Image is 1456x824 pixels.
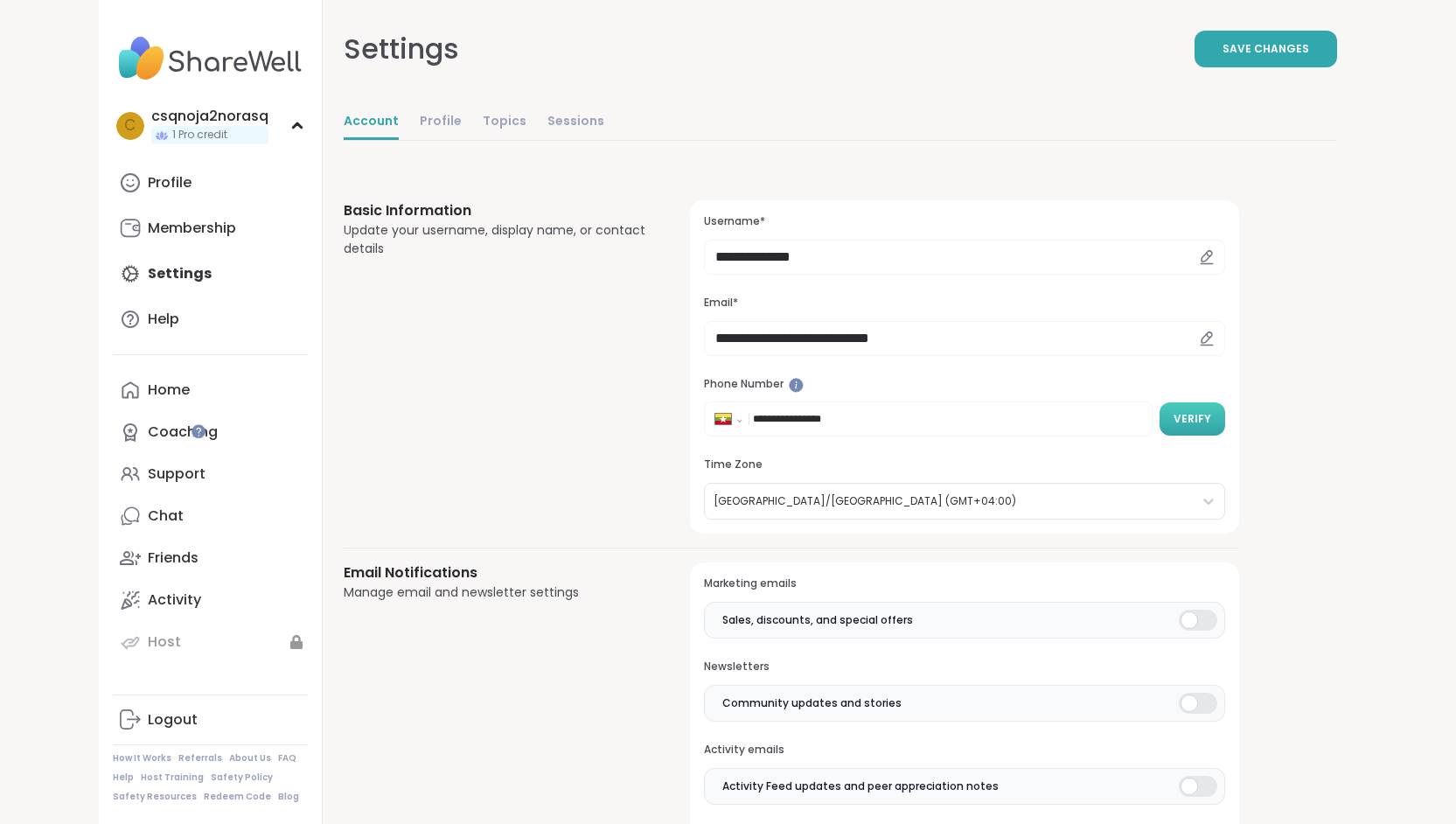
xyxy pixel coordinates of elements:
div: Membership [148,219,236,238]
h3: Activity emails [704,743,1224,758]
span: c [124,115,136,137]
div: Coaching [148,422,218,442]
a: Host [113,621,308,663]
h3: Basic Information [344,200,649,221]
a: Topics [483,105,526,140]
div: Home [148,381,190,400]
button: Verify [1160,402,1225,436]
a: Blog [278,791,299,803]
span: Sales, discounts, and special offers [722,612,913,628]
a: FAQ [278,752,296,765]
div: Friends [148,548,199,568]
img: ShareWell Nav Logo [113,28,308,89]
div: Logout [148,710,198,730]
a: How It Works [113,752,171,765]
a: Home [113,369,308,411]
a: Help [113,298,308,340]
h3: Marketing emails [704,576,1224,591]
h3: Email Notifications [344,562,649,583]
div: Help [148,310,179,329]
div: Profile [148,173,192,192]
div: Support [148,464,206,484]
div: csqnoja2norasq [151,107,268,126]
div: Settings [344,28,459,70]
button: Save Changes [1195,31,1337,67]
a: Friends [113,537,308,579]
h3: Newsletters [704,660,1224,674]
span: Activity Feed updates and peer appreciation notes [722,779,999,794]
a: Help [113,772,134,784]
iframe: Spotlight [192,424,206,438]
h3: Time Zone [704,457,1224,472]
div: Manage email and newsletter settings [344,583,649,602]
a: Account [344,105,399,140]
span: Community updates and stories [722,695,902,711]
a: Referrals [178,752,222,765]
div: Chat [148,506,184,526]
div: Activity [148,590,201,610]
div: Update your username, display name, or contact details [344,221,649,258]
span: Verify [1174,411,1211,427]
a: Support [113,453,308,495]
h3: Phone Number [704,377,1224,392]
span: 1 Pro credit [172,128,227,143]
a: Host Training [141,772,204,784]
h3: Username* [704,214,1224,229]
h3: Email* [704,296,1224,311]
div: Host [148,632,181,652]
a: Profile [113,162,308,204]
a: Safety Policy [211,772,273,784]
span: Save Changes [1223,41,1309,57]
a: Activity [113,579,308,621]
a: Redeem Code [204,791,271,803]
a: Profile [420,105,462,140]
a: Logout [113,699,308,741]
a: About Us [229,752,271,765]
iframe: Spotlight [789,378,804,393]
a: Sessions [547,105,604,140]
a: Safety Resources [113,791,197,803]
a: Chat [113,495,308,537]
a: Coaching [113,411,308,453]
a: Membership [113,207,308,249]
